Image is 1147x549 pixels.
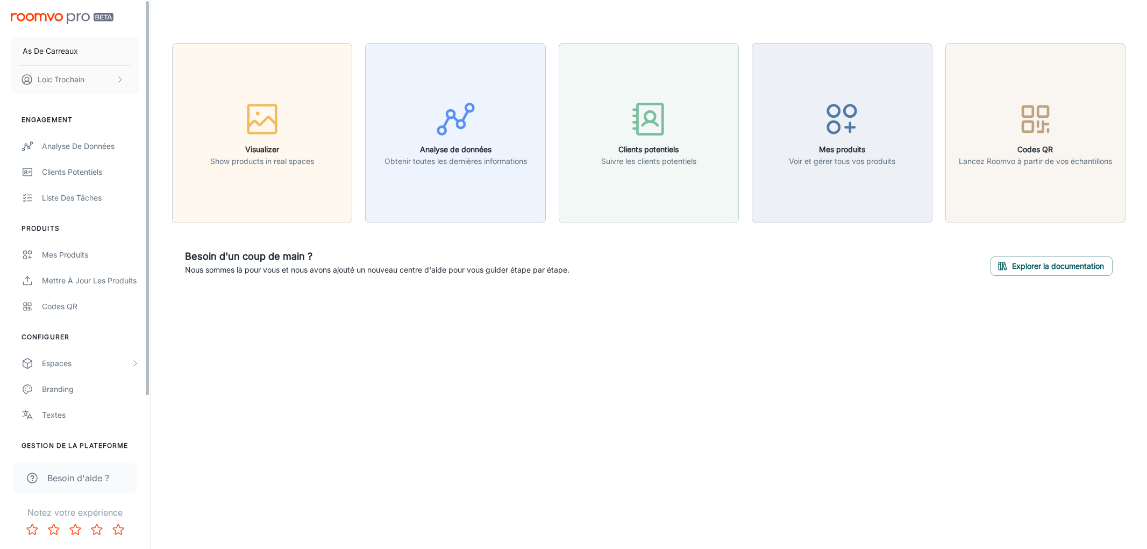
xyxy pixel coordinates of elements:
h6: Visualizer [210,144,314,155]
button: Loic Trochain [11,66,139,94]
h6: Analyse de données [384,144,527,155]
button: As De Carreaux [11,37,139,65]
a: Mes produitsVoir et gérer tous vos produits [752,127,932,138]
a: Clients potentielsSuivre les clients potentiels [559,127,739,138]
div: Clients potentiels [42,166,139,178]
p: Show products in real spaces [210,155,314,167]
div: Mes produits [42,249,139,261]
button: Mes produitsVoir et gérer tous vos produits [752,43,932,223]
h6: Mes produits [789,144,895,155]
img: Roomvo PRO Beta [11,13,113,24]
div: Mettre à jour les produits [42,275,139,287]
p: Obtenir toutes les dernières informations [384,155,527,167]
h6: Besoin d'un coup de main ? [185,249,569,264]
button: Analyse de donnéesObtenir toutes les dernières informations [365,43,545,223]
button: VisualizerShow products in real spaces [172,43,352,223]
h6: Clients potentiels [601,144,696,155]
p: Voir et gérer tous vos produits [789,155,895,167]
div: Analyse de données [42,140,139,152]
p: As De Carreaux [23,45,78,57]
button: Explorer la documentation [991,256,1113,276]
button: Codes QRLancez Roomvo à partir de vos échantillons [945,43,1125,223]
h6: Codes QR [959,144,1112,155]
a: Explorer la documentation [991,260,1113,271]
p: Loic Trochain [38,74,84,85]
a: Analyse de donnéesObtenir toutes les dernières informations [365,127,545,138]
div: Liste des tâches [42,192,139,204]
a: Codes QRLancez Roomvo à partir de vos échantillons [945,127,1125,138]
button: Clients potentielsSuivre les clients potentiels [559,43,739,223]
p: Lancez Roomvo à partir de vos échantillons [959,155,1112,167]
p: Nous sommes là pour vous et nous avons ajouté un nouveau centre d'aide pour vous guider étape par... [185,264,569,276]
p: Suivre les clients potentiels [601,155,696,167]
div: Codes QR [42,301,139,312]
